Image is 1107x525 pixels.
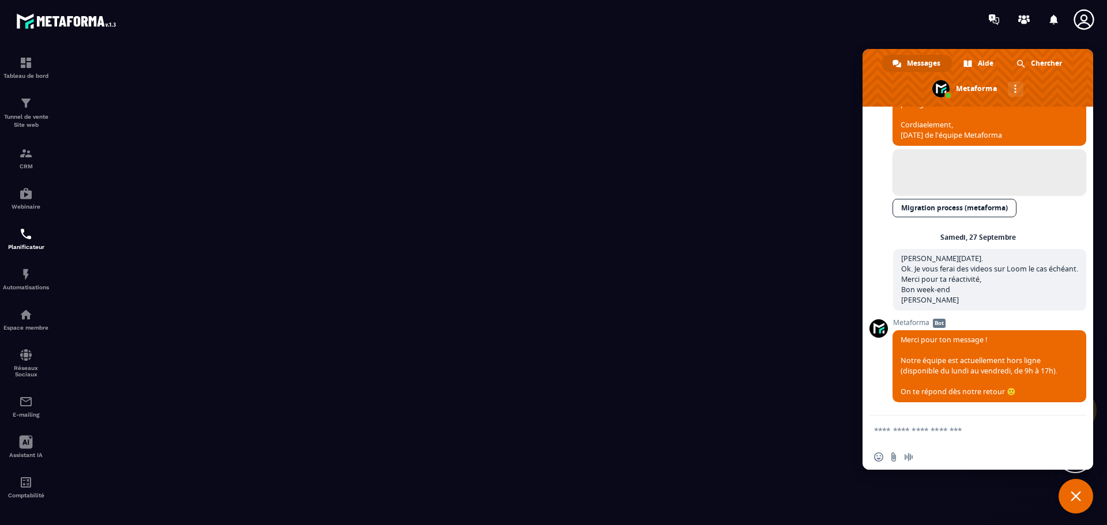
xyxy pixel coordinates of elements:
[893,319,1086,327] span: Metaforma
[874,425,1056,436] textarea: Entrez votre message...
[3,411,49,418] p: E-mailing
[19,267,33,281] img: automations
[1006,55,1074,72] div: Chercher
[19,146,33,160] img: formation
[889,452,898,462] span: Envoyer un fichier
[19,187,33,201] img: automations
[19,227,33,241] img: scheduler
[3,426,49,467] a: Assistant IA
[3,386,49,426] a: emailemailE-mailing
[19,395,33,409] img: email
[3,47,49,88] a: formationformationTableau de bord
[1008,81,1023,97] div: Autres canaux
[3,452,49,458] p: Assistant IA
[978,55,993,72] span: Aide
[3,324,49,331] p: Espace membre
[19,348,33,362] img: social-network
[904,452,913,462] span: Message audio
[893,199,1016,217] a: Migration process (metaforma)
[3,259,49,299] a: automationsautomationsAutomatisations
[933,319,946,328] span: Bot
[953,55,1005,72] div: Aide
[882,55,952,72] div: Messages
[3,218,49,259] a: schedulerschedulerPlanificateur
[3,244,49,250] p: Planificateur
[3,138,49,178] a: formationformationCRM
[3,284,49,290] p: Automatisations
[3,365,49,377] p: Réseaux Sociaux
[19,56,33,70] img: formation
[1031,55,1062,72] span: Chercher
[3,492,49,498] p: Comptabilité
[907,55,940,72] span: Messages
[16,10,120,32] img: logo
[901,335,1057,396] span: Merci pour ton message ! Notre équipe est actuellement hors ligne (disponible du lundi au vendred...
[3,467,49,507] a: accountantaccountantComptabilité
[19,308,33,322] img: automations
[3,73,49,79] p: Tableau de bord
[3,203,49,210] p: Webinaire
[3,88,49,138] a: formationformationTunnel de vente Site web
[19,96,33,110] img: formation
[901,254,1078,305] span: [PERSON_NAME][DATE]. Ok. Je vous ferai des videos sur Loom le cas échéant. Merci pour ta réactivi...
[3,299,49,339] a: automationsautomationsEspace membre
[3,178,49,218] a: automationsautomationsWebinaire
[1059,479,1093,513] div: Fermer le chat
[3,113,49,129] p: Tunnel de vente Site web
[874,452,883,462] span: Insérer un emoji
[3,339,49,386] a: social-networksocial-networkRéseaux Sociaux
[19,475,33,489] img: accountant
[3,163,49,169] p: CRM
[940,234,1016,241] div: Samedi, 27 Septembre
